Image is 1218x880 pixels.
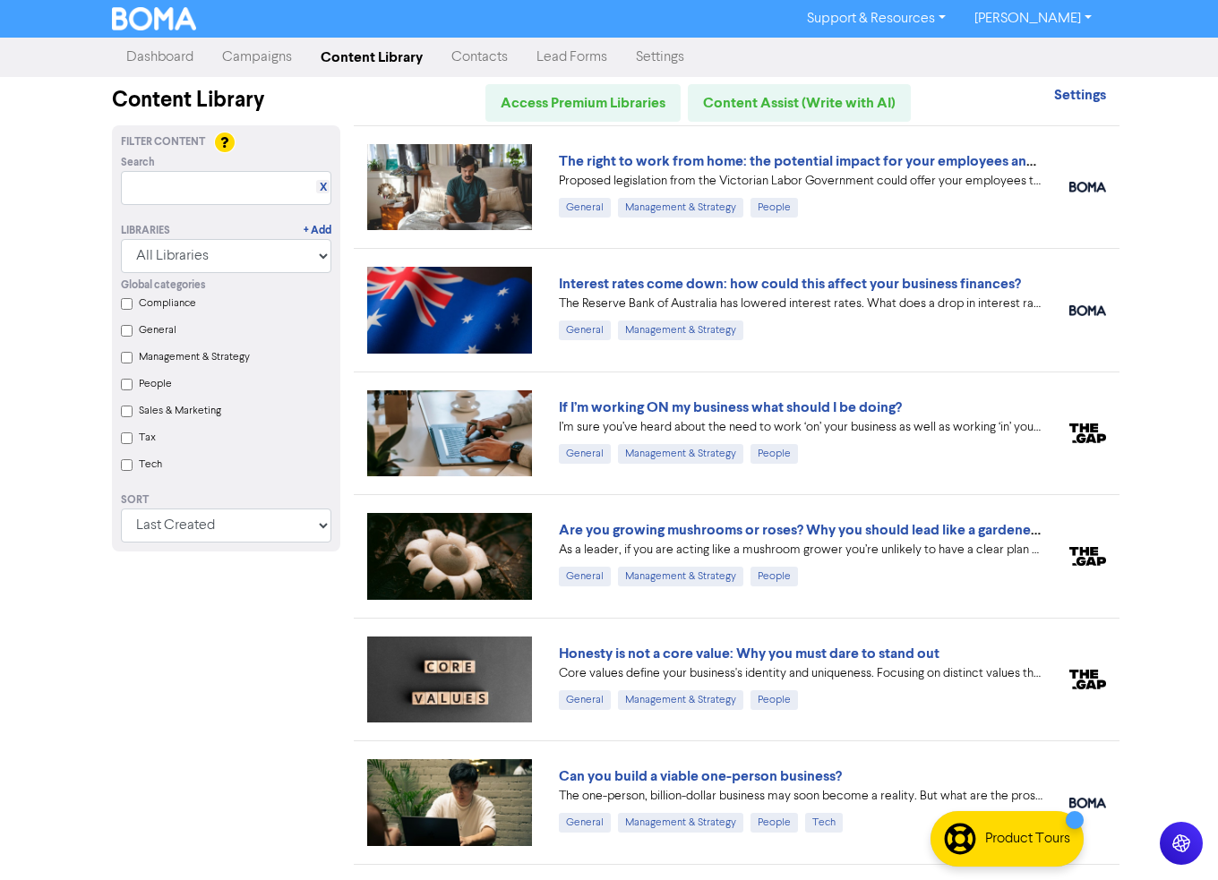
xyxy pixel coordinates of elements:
div: Libraries [121,223,170,239]
a: Support & Resources [793,4,960,33]
div: General [559,320,611,340]
div: General [559,444,611,464]
iframe: Chat Widget [994,687,1218,880]
a: X [320,181,327,194]
div: Proposed legislation from the Victorian Labor Government could offer your employees the right to ... [559,172,1042,191]
div: As a leader, if you are acting like a mushroom grower you’re unlikely to have a clear plan yourse... [559,541,1042,560]
label: Management & Strategy [139,349,250,365]
a: Lead Forms [522,39,622,75]
div: Sort [121,492,331,508]
div: Management & Strategy [618,444,743,464]
a: If I’m working ON my business what should I be doing? [559,398,902,416]
div: People [751,198,798,218]
div: The Reserve Bank of Australia has lowered interest rates. What does a drop in interest rates mean... [559,295,1042,313]
label: Tax [139,430,156,446]
div: General [559,198,611,218]
img: thegap [1069,423,1106,443]
a: [PERSON_NAME] [960,4,1106,33]
div: General [559,567,611,586]
div: Tech [805,813,843,833]
img: thegap [1069,670,1106,689]
div: The one-person, billion-dollar business may soon become a reality. But what are the pros and cons... [559,787,1042,806]
div: People [751,690,798,710]
a: Dashboard [112,39,208,75]
a: Interest rates come down: how could this affect your business finances? [559,275,1021,293]
a: Contacts [437,39,522,75]
div: Content Library [112,84,340,116]
a: The right to work from home: the potential impact for your employees and business [559,152,1094,170]
label: Sales & Marketing [139,403,221,419]
img: BOMA Logo [112,7,196,30]
a: Settings [622,39,699,75]
label: General [139,322,176,338]
strong: Settings [1054,86,1106,104]
a: Content Library [306,39,437,75]
div: Management & Strategy [618,813,743,833]
div: Management & Strategy [618,198,743,218]
div: Global categories [121,278,331,294]
img: boma [1069,305,1106,316]
div: Management & Strategy [618,320,743,340]
div: Core values define your business's identity and uniqueness. Focusing on distinct values that refl... [559,664,1042,683]
a: + Add [304,223,331,239]
span: Search [121,155,155,171]
div: Management & Strategy [618,690,743,710]
div: Management & Strategy [618,567,743,586]
div: I’m sure you’ve heard about the need to work ‘on’ your business as well as working ‘in’ your busi... [559,418,1042,437]
a: Can you build a viable one-person business? [559,767,842,785]
div: General [559,813,611,833]
div: Filter Content [121,134,331,150]
a: Are you growing mushrooms or roses? Why you should lead like a gardener, not a grower [559,521,1124,539]
a: Content Assist (Write with AI) [688,84,911,122]
img: boma [1069,182,1106,192]
div: People [751,813,798,833]
a: Campaigns [208,39,306,75]
a: Access Premium Libraries [485,84,681,122]
label: Tech [139,457,162,473]
div: People [751,567,798,586]
label: People [139,376,172,392]
label: Compliance [139,295,196,312]
div: People [751,444,798,464]
div: General [559,690,611,710]
img: thegap [1069,547,1106,567]
a: Honesty is not a core value: Why you must dare to stand out [559,645,939,662]
a: Settings [1054,89,1106,103]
